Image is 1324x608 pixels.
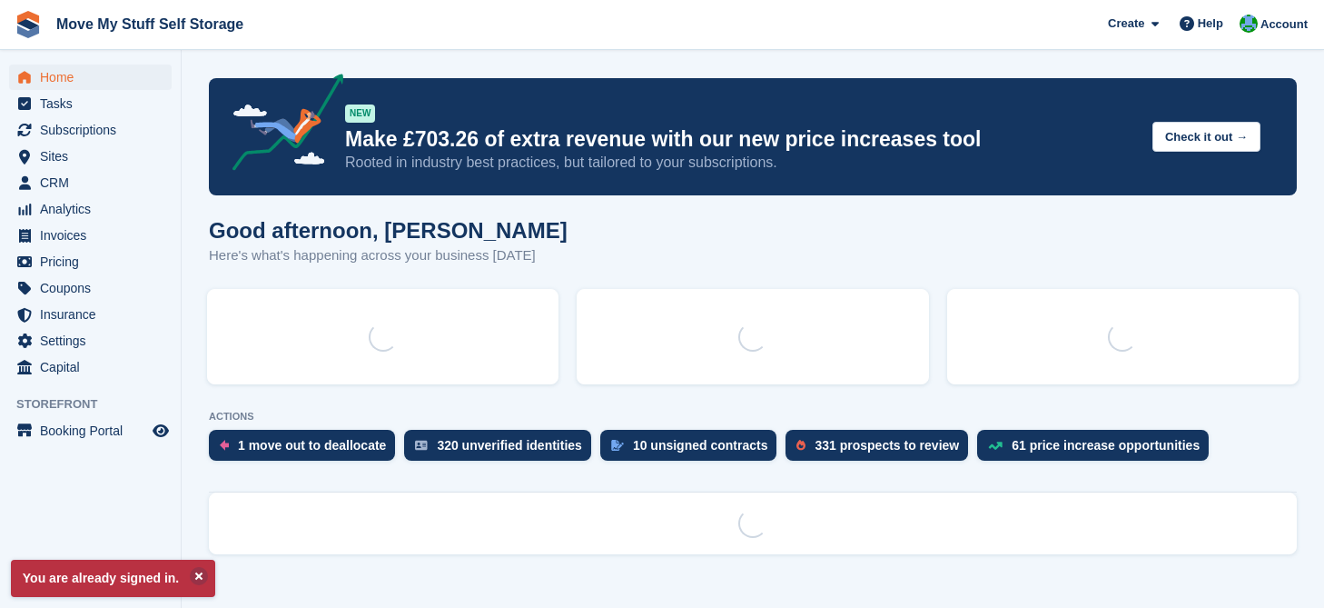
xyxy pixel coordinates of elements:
a: Preview store [150,420,172,442]
span: Booking Portal [40,418,149,444]
button: Check it out → [1152,122,1260,152]
img: contract_signature_icon-13c848040528278c33f63329250d36e43548de30e8caae1d1a13099fd9432cc5.svg [611,440,624,451]
a: menu [9,249,172,274]
p: You are already signed in. [11,560,215,597]
a: menu [9,302,172,327]
a: menu [9,275,172,301]
span: Invoices [40,223,149,248]
span: Create [1108,15,1144,33]
span: Settings [40,328,149,354]
a: menu [9,65,172,90]
p: Rooted in industry best practices, but tailored to your subscriptions. [345,153,1138,173]
div: 320 unverified identities [437,438,582,453]
div: 331 prospects to review [815,438,959,453]
img: move_outs_to_deallocate_icon-f764333ba52eb49d3ac5e1228854f67142a1ed5810a6f6cc68b1a99e826820c5.svg [220,440,229,451]
a: 320 unverified identities [404,430,600,470]
span: Analytics [40,196,149,222]
span: Sites [40,144,149,169]
a: menu [9,223,172,248]
span: Home [40,65,149,90]
a: menu [9,354,172,380]
span: Insurance [40,302,149,327]
a: Move My Stuff Self Storage [49,9,251,39]
span: CRM [40,170,149,195]
span: Capital [40,354,149,380]
span: Tasks [40,91,149,116]
a: 1 move out to deallocate [209,430,404,470]
a: menu [9,170,172,195]
a: menu [9,328,172,354]
img: verify_identity-adf6edd0f0f0b5bbfe63781bf79b02c33cf7c696d77639b501bdc392416b5a36.svg [415,440,428,451]
img: stora-icon-8386f47178a22dfd0bd8f6a31ec36ba5ce8667c1dd55bd0f319d3a0aa187defe.svg [15,11,42,38]
a: 10 unsigned contracts [600,430,786,470]
img: price_increase_opportunities-93ffe204e8149a01c8c9dc8f82e8f89637d9d84a8eef4429ea346261dce0b2c0.svg [988,442,1003,450]
h1: Good afternoon, [PERSON_NAME] [209,218,568,243]
span: Pricing [40,249,149,274]
span: Coupons [40,275,149,301]
a: menu [9,117,172,143]
div: 61 price increase opportunities [1012,438,1200,453]
a: menu [9,91,172,116]
span: Account [1260,15,1308,34]
p: Here's what's happening across your business [DATE] [209,245,568,266]
div: NEW [345,105,375,123]
img: Dan [1240,15,1258,33]
span: Storefront [16,395,181,414]
img: price-adjustments-announcement-icon-8257ccfd72463d97f412b2fc003d46551f7dbcb40ab6d574587a9cd5c0d94... [217,74,344,177]
p: Make £703.26 of extra revenue with our new price increases tool [345,126,1138,153]
a: menu [9,144,172,169]
a: menu [9,196,172,222]
p: ACTIONS [209,411,1297,423]
span: Help [1198,15,1223,33]
span: Subscriptions [40,117,149,143]
div: 1 move out to deallocate [238,438,386,453]
img: prospect-51fa495bee0391a8d652442698ab0144808aea92771e9ea1ae160a38d050c398.svg [796,440,805,451]
a: 61 price increase opportunities [977,430,1218,470]
a: menu [9,418,172,444]
div: 10 unsigned contracts [633,438,768,453]
a: 331 prospects to review [786,430,977,470]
